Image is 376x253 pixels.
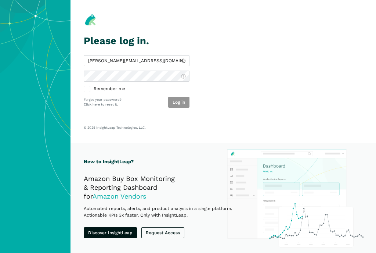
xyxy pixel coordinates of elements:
span: Amazon Vendors [93,192,146,200]
a: Discover InsightLeap [84,227,137,238]
p: © 2025 InsightLeap Technologies, LLC. [84,125,363,130]
input: admin@insightleap.com [84,55,189,66]
a: Request Access [141,227,184,238]
p: Automated reports, alerts, and product analysis in a single platform. Actionable KPIs 3x faster. ... [84,205,251,218]
label: Remember me [84,86,189,92]
h2: Amazon Buy Box Monitoring & Reporting Dashboard for [84,174,251,201]
img: InsightLeap Product [225,146,366,249]
h1: Please log in. [84,35,189,46]
p: Forgot your password? [84,97,122,103]
h1: New to InsightLeap? [84,158,251,165]
a: Click here to reset it. [84,103,118,106]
